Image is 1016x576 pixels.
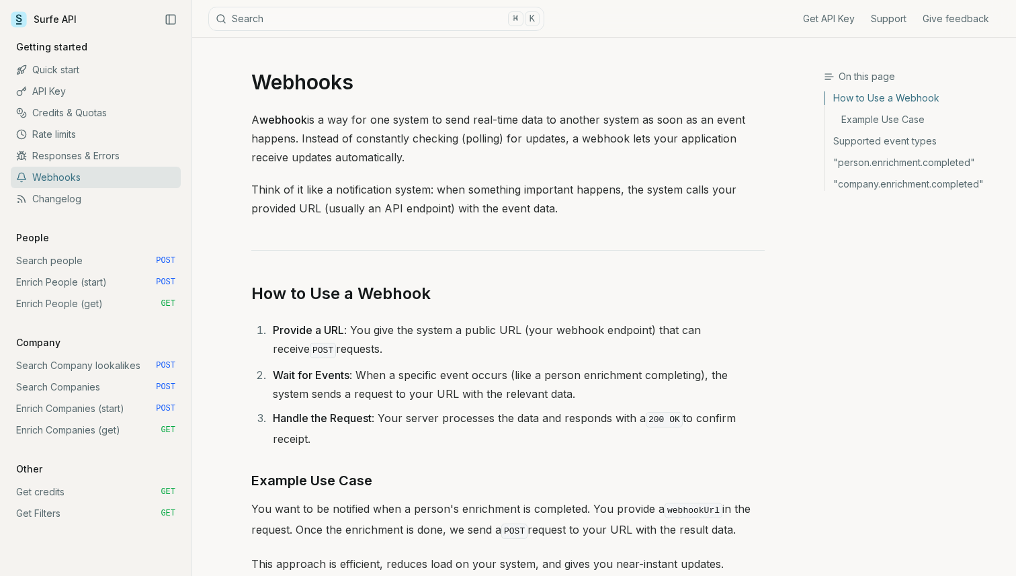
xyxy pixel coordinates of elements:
kbd: K [525,11,540,26]
p: People [11,231,54,245]
a: How to Use a Webhook [825,91,1005,109]
li: : When a specific event occurs (like a person enrichment completing), the system sends a request ... [269,366,765,403]
p: This approach is efficient, reduces load on your system, and gives you near-instant updates. [251,554,765,573]
span: GET [161,298,175,309]
p: Other [11,462,48,476]
p: Getting started [11,40,93,54]
a: Surfe API [11,9,77,30]
a: Give feedback [923,12,989,26]
code: POST [501,524,527,539]
a: Quick start [11,59,181,81]
p: Think of it like a notification system: when something important happens, the system calls your p... [251,180,765,218]
a: Supported event types [825,130,1005,152]
button: Search⌘K [208,7,544,31]
a: Credits & Quotas [11,102,181,124]
a: Enrich People (start) POST [11,272,181,293]
strong: Handle the Request [273,411,372,425]
span: GET [161,508,175,519]
a: Webhooks [11,167,181,188]
span: GET [161,425,175,436]
code: POST [310,343,336,358]
a: Changelog [11,188,181,210]
a: Example Use Case [825,109,1005,130]
h1: Webhooks [251,70,765,94]
li: : Your server processes the data and responds with a to confirm receipt. [269,409,765,448]
a: Example Use Case [251,470,372,491]
p: Company [11,336,66,349]
a: Get API Key [803,12,855,26]
h3: On this page [824,70,1005,83]
kbd: ⌘ [508,11,523,26]
strong: webhook [259,113,307,126]
li: : You give the system a public URL (your webhook endpoint) that can receive requests. [269,321,765,360]
a: API Key [11,81,181,102]
span: POST [156,277,175,288]
strong: Wait for Events [273,368,349,382]
code: webhookUrl [665,503,722,518]
a: Search people POST [11,250,181,272]
button: Collapse Sidebar [161,9,181,30]
a: Enrich Companies (start) POST [11,398,181,419]
span: POST [156,382,175,393]
a: Enrich Companies (get) GET [11,419,181,441]
span: POST [156,403,175,414]
p: You want to be notified when a person's enrichment is completed. You provide a in the request. On... [251,499,765,541]
a: Get Filters GET [11,503,181,524]
span: POST [156,255,175,266]
a: "company.enrichment.completed" [825,173,1005,191]
code: 200 OK [646,412,683,427]
a: How to Use a Webhook [251,283,431,304]
strong: Provide a URL [273,323,344,337]
a: Rate limits [11,124,181,145]
a: Get credits GET [11,481,181,503]
a: Search Company lookalikes POST [11,355,181,376]
a: Responses & Errors [11,145,181,167]
span: GET [161,487,175,497]
a: Enrich People (get) GET [11,293,181,315]
p: A is a way for one system to send real-time data to another system as soon as an event happens. I... [251,110,765,167]
a: Support [871,12,906,26]
span: POST [156,360,175,371]
a: Search Companies POST [11,376,181,398]
a: "person.enrichment.completed" [825,152,1005,173]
